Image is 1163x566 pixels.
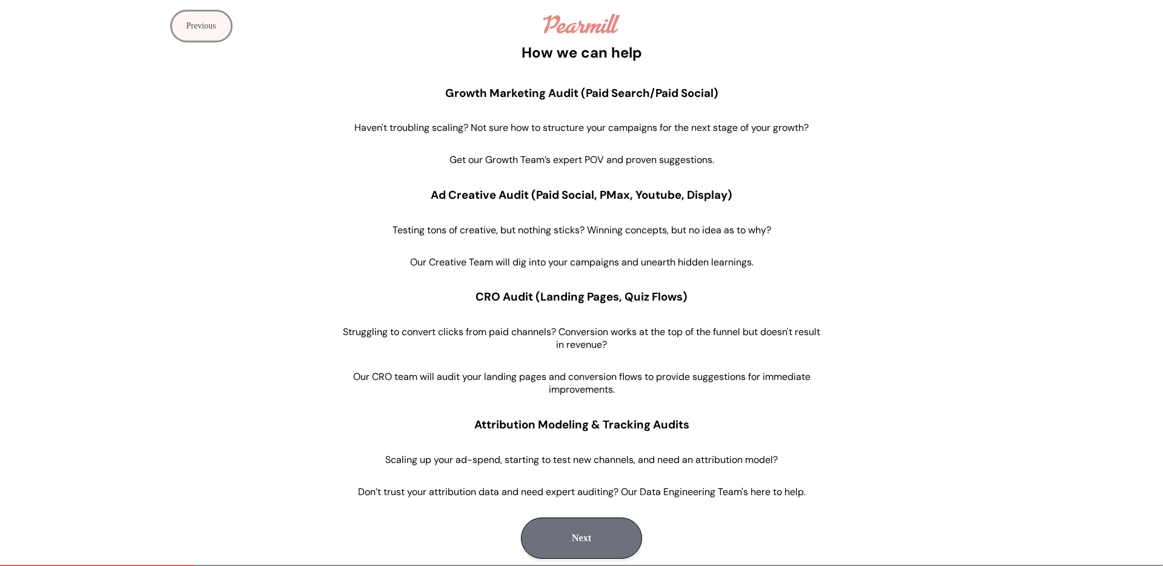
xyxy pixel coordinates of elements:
h3: Ad Creative Audit (Paid Social, PMax, Youtube, Display) [431,187,732,202]
p: Scaling up your ad-spend, starting to test new channels, and need an attribution model? [385,453,778,466]
button: Next [521,518,642,559]
a: Logo [537,8,625,39]
p: Haven't troubling scaling? Not sure how to structure your campaigns for the next stage of your gr... [354,121,809,134]
button: Previous [170,10,233,42]
p: Testing tons of creative, but nothing sticks? Winning concepts, but no idea as to why? [393,224,771,236]
h2: How we can help [522,43,642,62]
p: Don’t trust your attribution data and need expert auditing? Our Data Engineering Team's here to h... [358,485,806,498]
h3: Attribution Modeling & Tracking Audits [474,417,689,432]
h3: Growth Marketing Audit (Paid Search/Paid Social) [445,85,718,101]
p: Struggling to convert clicks from paid channels? Conversion works at the top of the funnel but do... [339,325,824,351]
p: Our Creative Team will dig into your campaigns and unearth hidden learnings. [410,256,754,268]
img: Logo [543,14,619,33]
h3: CRO Audit (Landing Pages, Quiz Flows) [475,289,688,304]
p: Get our Growth Team’s expert POV and proven suggestions. [449,153,714,166]
p: Our CRO team will audit your landing pages and conversion flows to provide suggestions for immedi... [339,370,824,396]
